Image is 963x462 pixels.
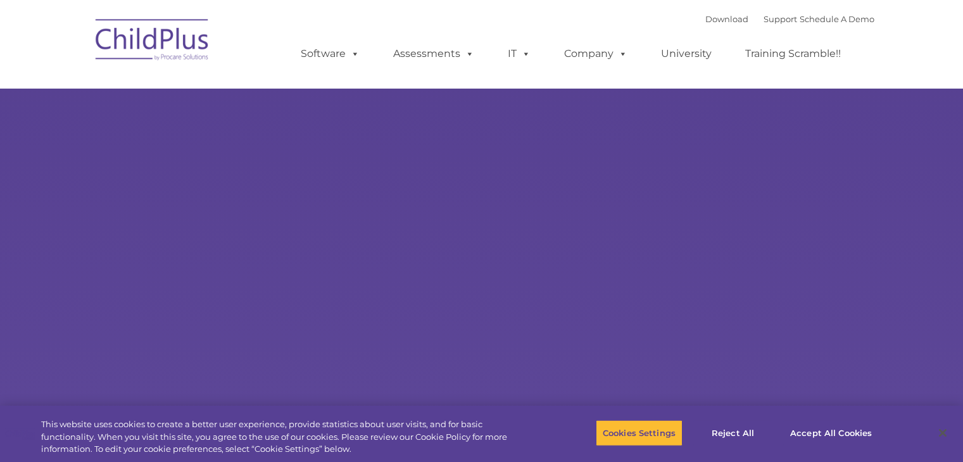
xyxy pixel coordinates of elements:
a: Download [705,14,748,24]
button: Accept All Cookies [783,420,879,446]
button: Close [929,419,957,447]
a: University [648,41,724,66]
a: Assessments [381,41,487,66]
a: Company [551,41,640,66]
font: | [705,14,874,24]
a: Schedule A Demo [800,14,874,24]
a: Training Scramble!! [733,41,853,66]
button: Reject All [693,420,772,446]
a: IT [495,41,543,66]
div: This website uses cookies to create a better user experience, provide statistics about user visit... [41,418,530,456]
a: Software [288,41,372,66]
button: Cookies Settings [596,420,683,446]
img: ChildPlus by Procare Solutions [89,10,216,73]
a: Support [764,14,797,24]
